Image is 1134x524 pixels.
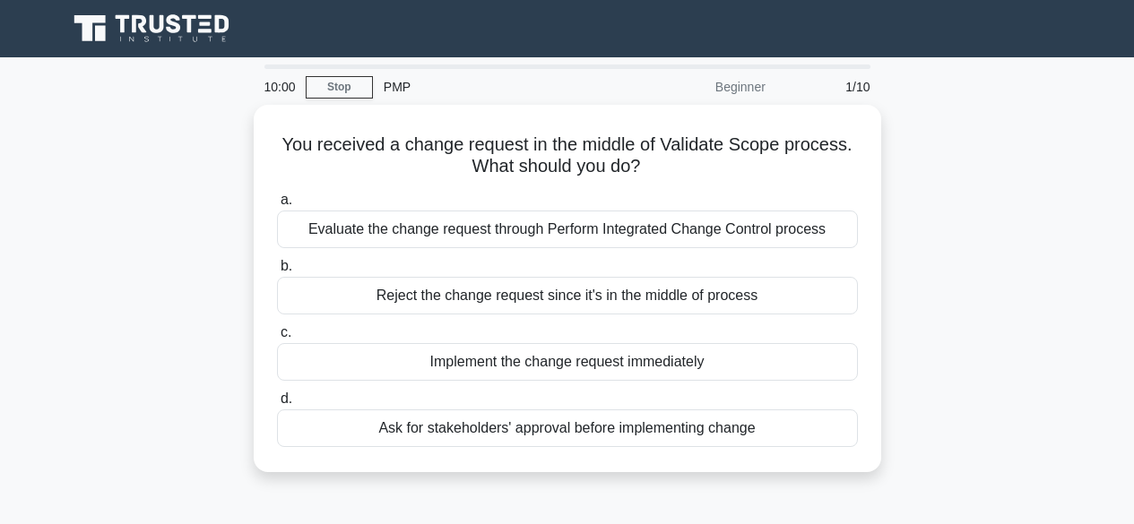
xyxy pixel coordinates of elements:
div: Reject the change request since it's in the middle of process [277,277,858,314]
div: 1/10 [776,69,881,105]
span: c. [281,324,291,339]
div: 10:00 [254,69,306,105]
div: Evaluate the change request through Perform Integrated Change Control process [277,210,858,248]
h5: You received a change request in the middle of Validate Scope process. What should you do? [275,133,860,178]
span: d. [281,391,292,406]
span: b. [281,258,292,273]
div: Beginner [619,69,776,105]
a: Stop [306,76,373,99]
span: a. [281,192,292,207]
div: Ask for stakeholders' approval before implementing change [277,409,858,447]
div: PMP [373,69,619,105]
div: Implement the change request immediately [277,343,858,381]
